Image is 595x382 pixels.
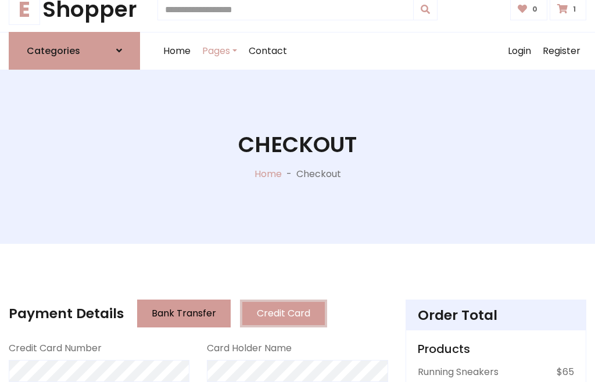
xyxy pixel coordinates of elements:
[196,33,243,70] a: Pages
[296,167,341,181] p: Checkout
[570,4,579,15] span: 1
[529,4,540,15] span: 0
[537,33,586,70] a: Register
[238,132,357,158] h1: Checkout
[282,167,296,181] p: -
[502,33,537,70] a: Login
[418,342,574,356] h5: Products
[27,45,80,56] h6: Categories
[240,300,327,327] button: Credit Card
[243,33,293,70] a: Contact
[9,32,140,70] a: Categories
[418,307,574,323] h4: Order Total
[157,33,196,70] a: Home
[207,341,292,355] label: Card Holder Name
[255,167,282,181] a: Home
[137,300,231,327] button: Bank Transfer
[9,305,124,322] h4: Payment Details
[418,365,499,379] p: Running Sneakers
[9,341,102,355] label: Credit Card Number
[557,365,574,379] p: $65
